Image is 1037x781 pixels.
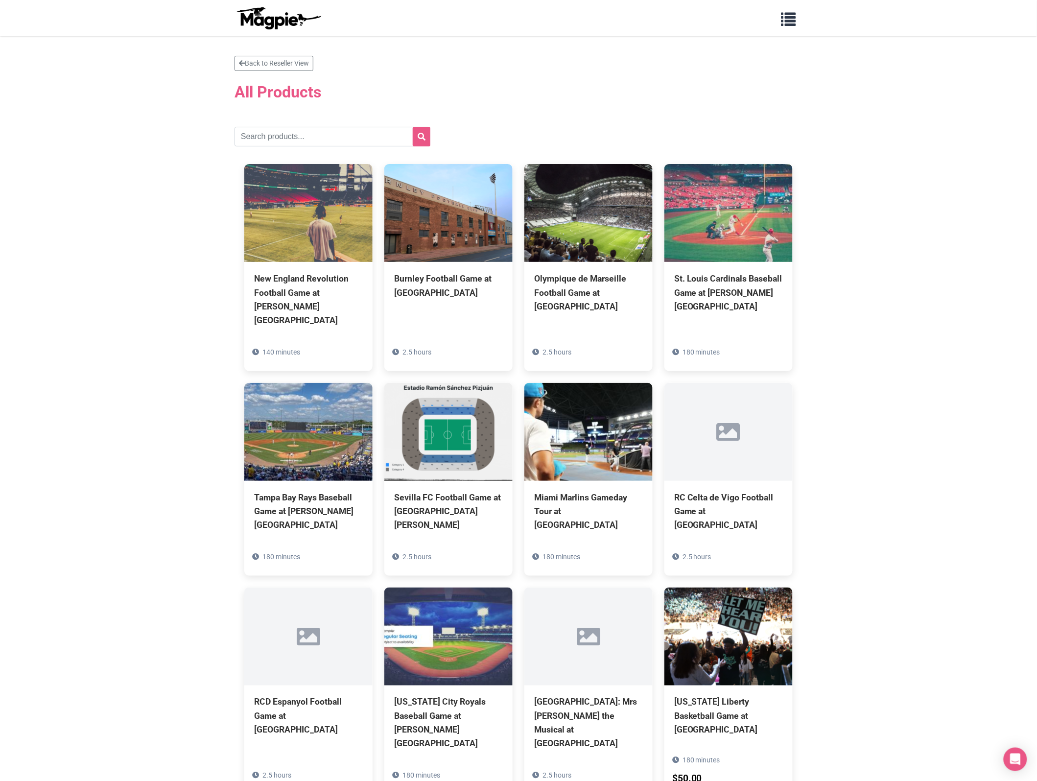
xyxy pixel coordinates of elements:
[402,553,431,561] span: 2.5 hours
[664,164,793,262] img: St. Louis Cardinals Baseball Game at Busch Stadium
[534,695,643,751] div: [GEOGRAPHIC_DATA]: Mrs [PERSON_NAME] the Musical at [GEOGRAPHIC_DATA]
[524,164,653,357] a: Olympique de Marseille Football Game at [GEOGRAPHIC_DATA] 2.5 hours
[254,695,363,736] div: RCD Espanyol Football Game at [GEOGRAPHIC_DATA]
[524,383,653,576] a: Miami Marlins Gameday Tour at [GEOGRAPHIC_DATA] 180 minutes
[254,272,363,327] div: New England Revolution Football Game at [PERSON_NAME][GEOGRAPHIC_DATA]
[235,127,430,146] input: Search products...
[542,348,571,356] span: 2.5 hours
[384,383,513,481] img: Sevilla FC Football Game at Estadio Ramon Sanchez Pizjuan
[235,6,323,30] img: logo-ab69f6fb50320c5b225c76a69d11143b.png
[244,164,373,262] img: New England Revolution Football Game at Gillette Stadium
[524,383,653,481] img: Miami Marlins Gameday Tour at LoanDepot Park
[402,348,431,356] span: 2.5 hours
[384,588,513,686] img: Kansas City Royals Baseball Game at Kauffman Stadium
[674,695,783,736] div: [US_STATE] Liberty Basketball Game at [GEOGRAPHIC_DATA]
[542,772,571,780] span: 2.5 hours
[244,383,373,481] img: Tampa Bay Rays Baseball Game at George M. Steinbrenner Field
[394,695,503,751] div: [US_STATE] City Royals Baseball Game at [PERSON_NAME][GEOGRAPHIC_DATA]
[262,553,300,561] span: 180 minutes
[384,164,513,262] img: Burnley Football Game at Turf Moor
[534,272,643,313] div: Olympique de Marseille Football Game at [GEOGRAPHIC_DATA]
[254,491,363,532] div: Tampa Bay Rays Baseball Game at [PERSON_NAME][GEOGRAPHIC_DATA]
[244,588,373,781] a: RCD Espanyol Football Game at [GEOGRAPHIC_DATA] 2.5 hours
[683,757,720,764] span: 180 minutes
[384,383,513,576] a: Sevilla FC Football Game at [GEOGRAPHIC_DATA][PERSON_NAME] 2.5 hours
[1004,748,1027,771] div: Open Intercom Messenger
[384,164,513,343] a: Burnley Football Game at [GEOGRAPHIC_DATA] 2.5 hours
[244,383,373,576] a: Tampa Bay Rays Baseball Game at [PERSON_NAME][GEOGRAPHIC_DATA] 180 minutes
[235,77,802,107] h2: All Products
[244,164,373,371] a: New England Revolution Football Game at [PERSON_NAME][GEOGRAPHIC_DATA] 140 minutes
[394,272,503,299] div: Burnley Football Game at [GEOGRAPHIC_DATA]
[664,164,793,357] a: St. Louis Cardinals Baseball Game at [PERSON_NAME][GEOGRAPHIC_DATA] 180 minutes
[683,553,711,561] span: 2.5 hours
[262,772,291,780] span: 2.5 hours
[524,164,653,262] img: Olympique de Marseille Football Game at Stade Vélodrome
[664,383,793,576] a: RC Celta de Vigo Football Game at [GEOGRAPHIC_DATA] 2.5 hours
[664,588,793,781] a: [US_STATE] Liberty Basketball Game at [GEOGRAPHIC_DATA] 180 minutes $50.00
[674,491,783,532] div: RC Celta de Vigo Football Game at [GEOGRAPHIC_DATA]
[402,772,440,780] span: 180 minutes
[534,491,643,532] div: Miami Marlins Gameday Tour at [GEOGRAPHIC_DATA]
[664,588,793,686] img: New York Liberty Basketball Game at Barclays Center
[674,272,783,313] div: St. Louis Cardinals Baseball Game at [PERSON_NAME][GEOGRAPHIC_DATA]
[394,491,503,532] div: Sevilla FC Football Game at [GEOGRAPHIC_DATA][PERSON_NAME]
[542,553,580,561] span: 180 minutes
[235,56,313,71] a: Back to Reseller View
[683,348,720,356] span: 180 minutes
[262,348,300,356] span: 140 minutes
